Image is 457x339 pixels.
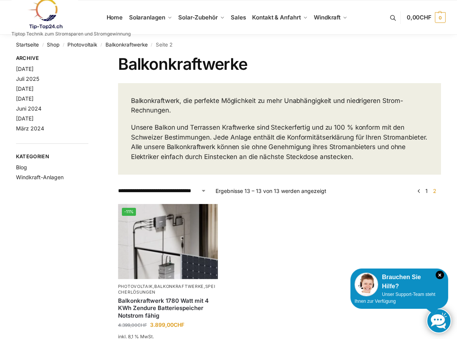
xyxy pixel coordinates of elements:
span: Windkraft [314,14,340,21]
a: Speicherlösungen [118,284,216,295]
h1: Balkonkraftwerke [118,55,441,74]
p: , , [118,284,218,296]
span: Sales [231,14,246,21]
a: Startseite [16,42,39,48]
a: März 2024 [16,125,44,132]
a: Windkraft-Anlagen [16,174,64,180]
nav: Breadcrumb [16,35,441,55]
button: Close filters [88,55,93,63]
span: CHF [420,14,431,21]
a: 0,00CHF 0 [407,6,446,29]
a: Solar-Zubehör [175,0,228,35]
nav: Produkt-Seitennummerierung [414,187,441,195]
bdi: 3.899,00 [150,321,184,328]
a: Blog [16,164,27,170]
p: Unsere Balkon und Terrassen Kraftwerke sind Steckerfertig und zu 100 % konform mit den Schweizer ... [131,123,428,162]
span: Unser Support-Team steht Ihnen zur Verfügung [355,292,435,304]
a: Sales [228,0,249,35]
div: Brauchen Sie Hilfe? [355,273,444,291]
select: Shop-Reihenfolge [118,187,206,195]
a: [DATE] [16,66,34,72]
a: Solaranlagen [126,0,175,35]
a: Balkonkraftwerke [105,42,148,48]
span: / [148,42,156,48]
span: CHF [174,321,184,328]
a: Windkraft [311,0,351,35]
a: Photovoltaik [67,42,97,48]
p: Tiptop Technik zum Stromsparen und Stromgewinnung [11,32,131,36]
span: 0,00 [407,14,431,21]
span: / [97,42,105,48]
bdi: 4.399,00 [118,322,147,328]
img: Customer service [355,273,378,296]
a: [DATE] [16,115,34,122]
span: / [39,42,47,48]
span: 0 [435,12,446,23]
i: Schließen [436,271,444,279]
span: CHF [137,322,147,328]
a: Juni 2024 [16,105,42,112]
a: -11%Zendure-solar-flow-Batteriespeicher für Balkonkraftwerke [118,204,218,279]
span: Seite 2 [431,188,438,194]
a: Seite 1 [423,188,430,194]
a: Photovoltaik [118,284,153,289]
a: [DATE] [16,85,34,92]
a: Juli 2025 [16,76,39,82]
a: [DATE] [16,95,34,102]
a: Balkonkraftwerke [154,284,204,289]
span: Kontakt & Anfahrt [252,14,300,21]
p: Balkonkraftwerk, die perfekte Möglichkeit zu mehr Unabhängigkeit und niedrigeren Strom-Rechnungen. [131,96,428,116]
a: Shop [47,42,59,48]
span: Solaranlagen [129,14,165,21]
span: Kategorien [16,153,88,161]
span: Solar-Zubehör [178,14,218,21]
a: Kontakt & Anfahrt [249,0,311,35]
img: Zendure-solar-flow-Batteriespeicher für Balkonkraftwerke [118,204,218,279]
span: / [59,42,67,48]
a: ← [416,187,422,195]
a: Balkonkraftwerk 1780 Watt mit 4 KWh Zendure Batteriespeicher Notstrom fähig [118,297,218,320]
span: Archive [16,55,88,62]
p: Ergebnisse 13 – 13 von 13 werden angezeigt [216,187,326,195]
